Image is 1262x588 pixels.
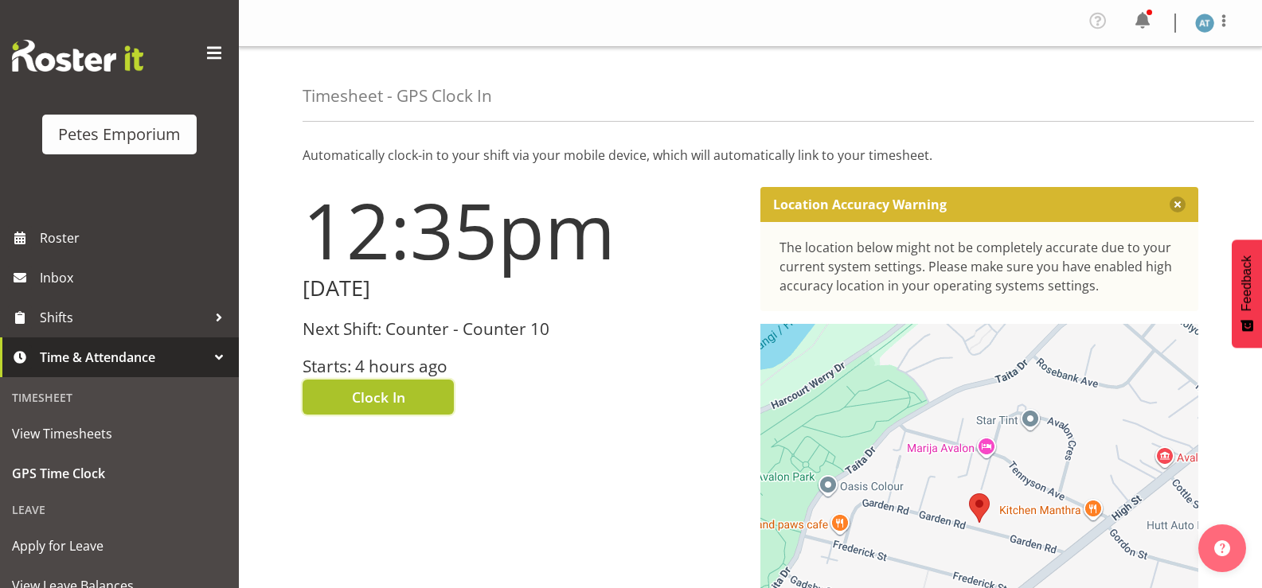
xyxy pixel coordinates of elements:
[4,493,235,526] div: Leave
[303,357,741,376] h3: Starts: 4 hours ago
[303,276,741,301] h2: [DATE]
[1214,540,1230,556] img: help-xxl-2.png
[1195,14,1214,33] img: alex-micheal-taniwha5364.jpg
[303,87,492,105] h4: Timesheet - GPS Clock In
[4,526,235,566] a: Apply for Leave
[12,534,227,558] span: Apply for Leave
[40,226,231,250] span: Roster
[303,380,454,415] button: Clock In
[4,381,235,414] div: Timesheet
[58,123,181,146] div: Petes Emporium
[12,461,227,485] span: GPS Time Clock
[12,40,143,72] img: Rosterit website logo
[1232,239,1262,348] button: Feedback - Show survey
[4,454,235,493] a: GPS Time Clock
[4,414,235,454] a: View Timesheets
[40,345,207,369] span: Time & Attendance
[12,422,227,446] span: View Timesheets
[779,238,1180,295] div: The location below might not be completely accurate due to your current system settings. Please m...
[1170,197,1186,212] button: Close message
[1240,255,1254,311] span: Feedback
[773,197,947,212] p: Location Accuracy Warning
[40,266,231,290] span: Inbox
[303,187,741,273] h1: 12:35pm
[352,387,405,407] span: Clock In
[40,306,207,329] span: Shifts
[303,146,1198,165] p: Automatically clock-in to your shift via your mobile device, which will automatically link to you...
[303,320,741,338] h3: Next Shift: Counter - Counter 10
